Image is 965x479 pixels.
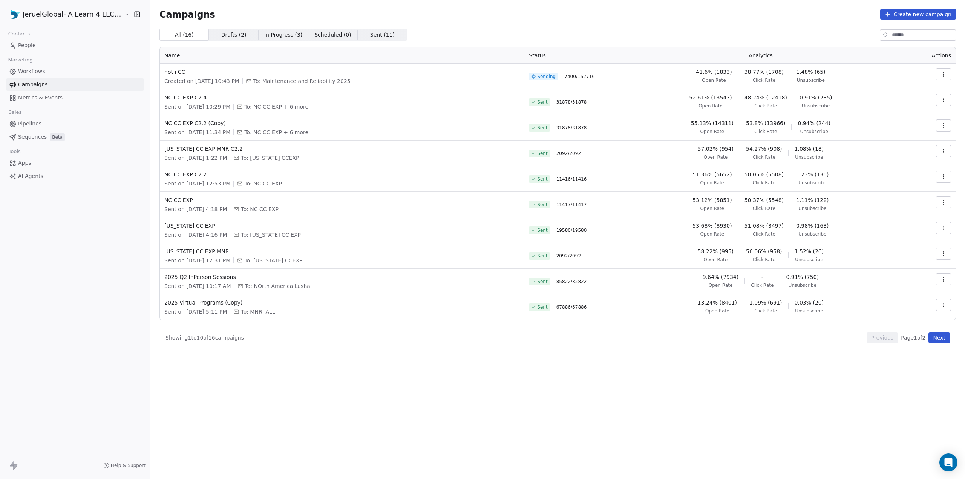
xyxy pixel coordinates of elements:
[746,248,782,255] span: 56.06% (958)
[164,154,227,162] span: Sent on [DATE] 1:22 PM
[795,299,824,306] span: 0.03% (20)
[18,120,41,128] span: Pipelines
[556,150,581,156] span: 2092 / 2092
[164,231,227,239] span: Sent on [DATE] 4:16 PM
[744,196,784,204] span: 50.37% (5548)
[753,231,775,237] span: Click Rate
[5,107,25,118] span: Sales
[903,47,956,64] th: Actions
[796,68,826,76] span: 1.48% (65)
[761,273,763,281] span: -
[691,119,734,127] span: 55.13% (14311)
[798,180,826,186] span: Unsubscribe
[244,180,282,187] span: To: NC CC EXP
[556,99,587,105] span: 31878 / 31878
[164,171,520,178] span: NC CC EXP C2.2
[744,68,784,76] span: 38.77% (1708)
[537,99,547,105] span: Sent
[165,334,244,341] span: Showing 1 to 10 of 16 campaigns
[6,65,144,78] a: Workflows
[704,257,728,263] span: Open Rate
[164,248,520,255] span: [US_STATE] CC EXP MNR
[164,129,230,136] span: Sent on [DATE] 11:34 PM
[18,81,47,89] span: Campaigns
[928,332,950,343] button: Next
[744,94,787,101] span: 48.24% (12418)
[798,119,830,127] span: 0.94% (244)
[800,94,832,101] span: 0.91% (235)
[6,157,144,169] a: Apps
[537,202,547,208] span: Sent
[159,9,215,20] span: Campaigns
[164,273,520,281] span: 2025 Q2 InPerson Sessions
[698,299,737,306] span: 13.24% (8401)
[9,8,119,21] button: JeruelGlobal- A Learn 4 LLC Company
[702,77,726,83] span: Open Rate
[798,205,826,211] span: Unsubscribe
[111,462,146,468] span: Help & Support
[314,31,351,39] span: Scheduled ( 0 )
[689,94,732,101] span: 52.61% (13543)
[698,145,734,153] span: 57.02% (954)
[753,205,775,211] span: Click Rate
[802,103,830,109] span: Unsubscribe
[797,77,825,83] span: Unsubscribe
[241,154,299,162] span: To: Florida CCEXP
[556,176,587,182] span: 11416 / 11416
[619,47,902,64] th: Analytics
[789,282,816,288] span: Unsubscribe
[18,67,45,75] span: Workflows
[754,129,777,135] span: Click Rate
[692,171,732,178] span: 51.36% (5652)
[939,453,957,471] div: Open Intercom Messenger
[798,231,826,237] span: Unsubscribe
[795,154,823,160] span: Unsubscribe
[537,304,547,310] span: Sent
[164,94,520,101] span: NC CC EXP C2.4
[556,253,581,259] span: 2092 / 2092
[692,196,732,204] span: 53.12% (5851)
[795,145,824,153] span: 1.08% (18)
[800,129,828,135] span: Unsubscribe
[700,205,725,211] span: Open Rate
[164,77,239,85] span: Created on [DATE] 10:43 PM
[901,334,925,341] span: Page 1 of 2
[18,133,47,141] span: Sequences
[556,125,587,131] span: 31878 / 31878
[241,308,275,315] span: To: MNR- ALL
[698,248,734,255] span: 58.22% (995)
[164,282,231,290] span: Sent on [DATE] 10:17 AM
[795,257,823,263] span: Unsubscribe
[754,308,777,314] span: Click Rate
[6,170,144,182] a: AI Agents
[753,77,775,83] span: Click Rate
[164,119,520,127] span: NC CC EXP C2.2 (Copy)
[537,227,547,233] span: Sent
[880,9,956,20] button: Create new campaign
[751,282,774,288] span: Click Rate
[703,273,738,281] span: 9.64% (7934)
[253,77,351,85] span: To: Maintenance and Reliability 2025
[556,202,587,208] span: 11417 / 11417
[537,279,547,285] span: Sent
[696,68,732,76] span: 41.6% (1833)
[749,299,782,306] span: 1.09% (691)
[164,196,520,204] span: NC CC EXP
[786,273,819,281] span: 0.91% (750)
[164,308,227,315] span: Sent on [DATE] 5:11 PM
[164,257,230,264] span: Sent on [DATE] 12:31 PM
[537,125,547,131] span: Sent
[753,180,775,186] span: Click Rate
[244,129,308,136] span: To: NC CC EXP + 6 more
[103,462,146,468] a: Help & Support
[164,103,230,110] span: Sent on [DATE] 10:29 PM
[746,119,785,127] span: 53.8% (13966)
[11,10,20,19] img: Favicon.jpg
[6,131,144,143] a: SequencesBeta
[6,78,144,91] a: Campaigns
[692,222,732,230] span: 53.68% (8930)
[537,253,547,259] span: Sent
[164,145,520,153] span: [US_STATE] CC EXP MNR C2.2
[795,248,824,255] span: 1.52% (26)
[753,257,775,263] span: Click Rate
